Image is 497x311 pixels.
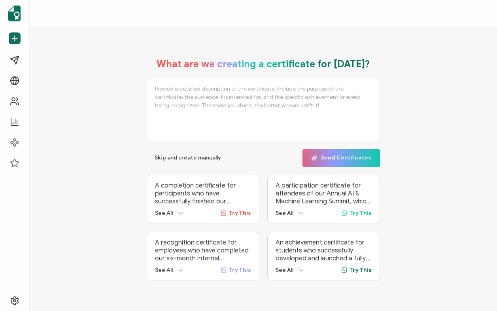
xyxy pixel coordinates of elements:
[229,267,251,273] span: Try This
[229,210,251,216] span: Try This
[157,58,370,70] h1: What are we creating a certificate for [DATE]?
[276,239,372,262] p: An achievement certificate for students who successfully developed and launched a fully functiona...
[349,210,372,216] span: Try This
[276,210,293,216] span: See All
[302,149,380,167] button: Send Certificates
[155,239,251,262] p: A recognition certificate for employees who have completed our six-month internal Leadership Deve...
[349,267,372,273] span: Try This
[155,267,173,273] span: See All
[276,182,372,205] p: A participation certificate for attendees of our Annual AI & Machine Learning Summit, which broug...
[276,267,293,273] span: See All
[8,6,21,21] img: sertifier-logomark-colored.svg
[155,210,173,216] span: See All
[155,155,221,161] span: Skip and create manually
[147,149,229,167] button: Skip and create manually
[155,182,251,205] p: A completion certificate for participants who have successfully finished our ‘Advanced Digital Ma...
[311,155,371,161] span: Send Certificates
